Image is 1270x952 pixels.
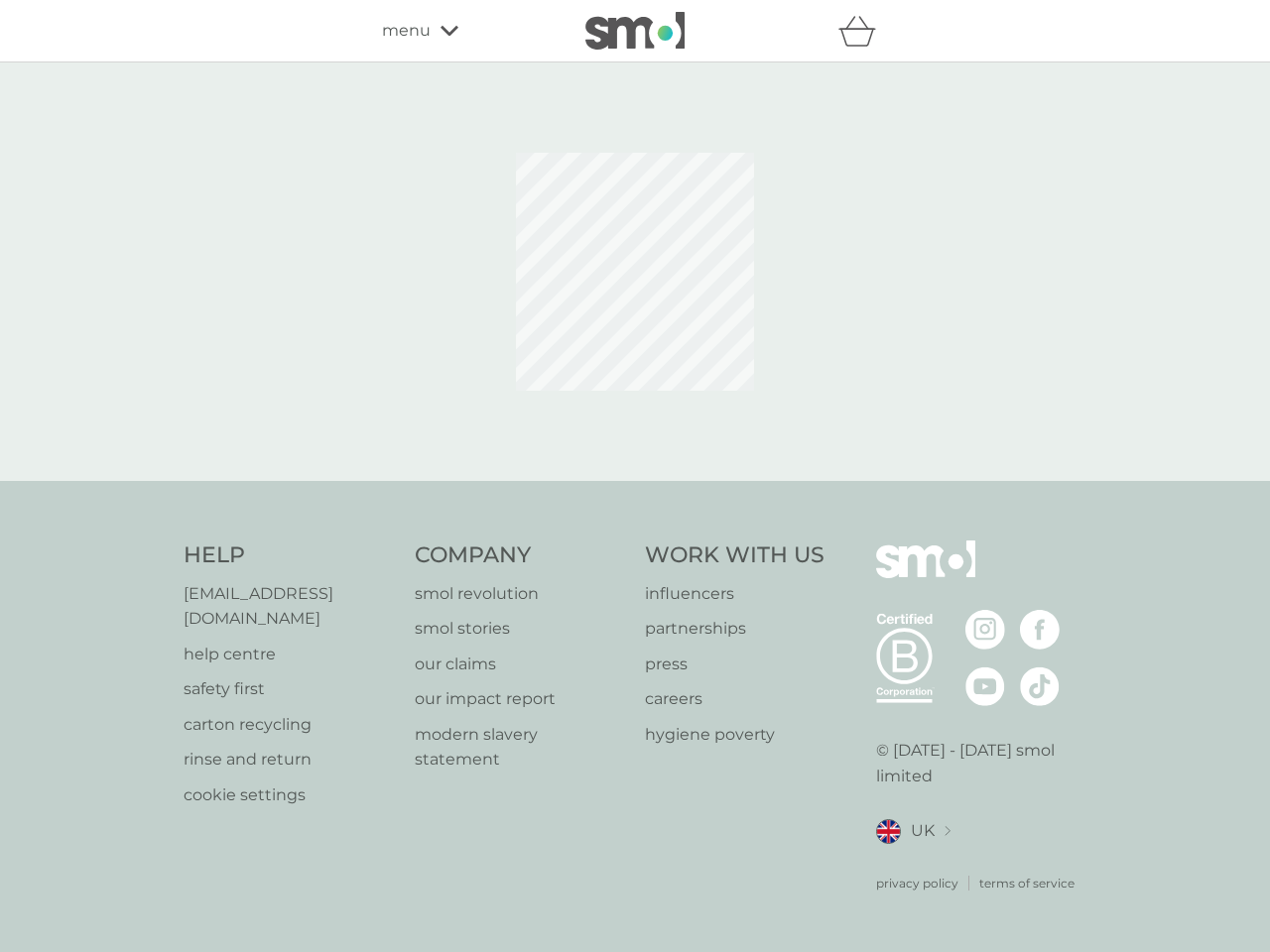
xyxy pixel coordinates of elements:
a: help centre [184,642,395,667]
a: rinse and return [184,747,395,773]
span: menu [382,18,431,44]
a: smol stories [415,616,626,642]
img: UK flag [876,819,901,844]
img: smol [585,12,685,50]
img: smol [876,540,975,608]
h4: Work With Us [645,540,825,571]
a: careers [645,686,825,712]
img: select a new location [945,826,951,837]
a: influencers [645,581,825,607]
img: visit the smol Tiktok page [1020,666,1060,706]
div: basket [838,11,888,51]
h4: Help [184,540,395,571]
img: visit the smol Facebook page [1020,610,1060,650]
a: terms of service [979,874,1075,892]
a: carton recycling [184,712,395,738]
a: partnerships [645,616,825,642]
img: visit the smol Youtube page [965,666,1005,706]
a: modern slavery statement [415,722,626,773]
span: UK [911,818,935,844]
a: smol revolution [415,581,626,607]
a: our impact report [415,686,626,712]
a: hygiene poverty [645,722,825,748]
a: press [645,652,825,677]
a: our claims [415,652,626,677]
h4: Company [415,540,626,571]
img: visit the smol Instagram page [965,610,1005,650]
a: privacy policy [876,874,958,892]
a: [EMAIL_ADDRESS][DOMAIN_NAME] [184,581,395,632]
p: © [DATE] - [DATE] smol limited [876,738,1087,788]
a: safety first [184,676,395,702]
a: cookie settings [184,782,395,808]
